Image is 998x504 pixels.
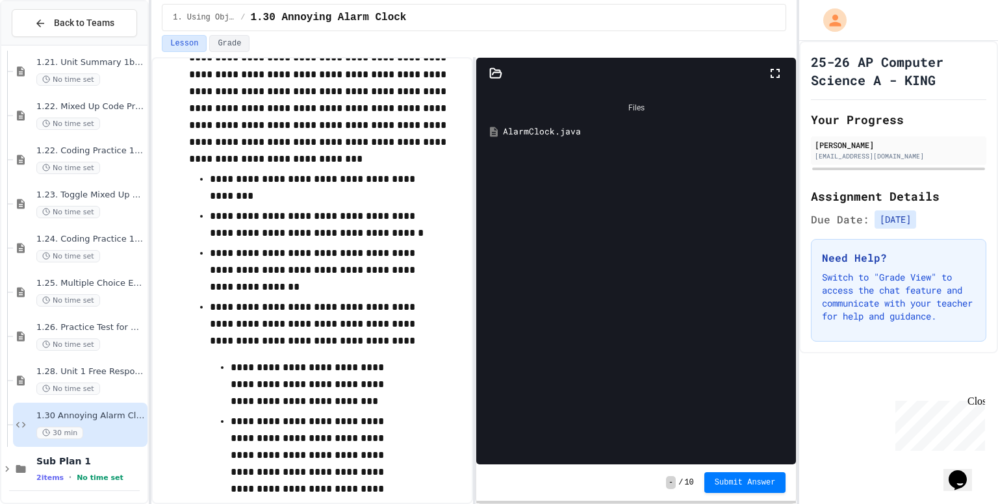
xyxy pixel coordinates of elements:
button: Back to Teams [12,9,137,37]
div: [PERSON_NAME] [815,139,982,151]
div: Chat with us now!Close [5,5,90,82]
iframe: chat widget [943,452,985,491]
span: Sub Plan 1 [36,455,145,467]
span: 1.30 Annoying Alarm Clock [36,410,145,422]
span: No time set [36,118,100,130]
h3: Need Help? [822,250,975,266]
h2: Your Progress [811,110,986,129]
span: Submit Answer [715,477,776,488]
span: Due Date: [811,212,869,227]
span: [DATE] [875,210,916,229]
div: AlarmClock.java [503,125,789,138]
div: My Account [810,5,850,35]
span: 10 [684,477,693,488]
div: Files [483,95,790,120]
span: / [678,477,683,488]
button: Submit Answer [704,472,786,493]
span: 1.30 Annoying Alarm Clock [250,10,406,25]
h2: Assignment Details [811,187,986,205]
button: Lesson [162,35,207,52]
div: [EMAIL_ADDRESS][DOMAIN_NAME] [815,151,982,161]
span: / [240,12,245,23]
span: Back to Teams [54,16,114,30]
span: No time set [36,338,100,351]
span: No time set [36,206,100,218]
span: - [666,476,676,489]
span: 1.22. Coding Practice 1b (1.7-1.15) [36,145,145,157]
span: 1.22. Mixed Up Code Practice 1b (1.7-1.15) [36,101,145,112]
span: No time set [36,162,100,174]
span: No time set [36,73,100,86]
span: 1.21. Unit Summary 1b (1.7-1.15) [36,57,145,68]
span: No time set [36,383,100,395]
span: 1. Using Objects and Methods [173,12,235,23]
span: 1.26. Practice Test for Objects (1.12-1.14) [36,322,145,333]
p: Switch to "Grade View" to access the chat feature and communicate with your teacher for help and ... [822,271,975,323]
span: 1.24. Coding Practice 1b (1.7-1.15) [36,234,145,245]
button: Grade [209,35,249,52]
span: No time set [36,294,100,307]
h1: 25-26 AP Computer Science A - KING [811,53,986,89]
span: No time set [36,250,100,262]
span: 1.25. Multiple Choice Exercises for Unit 1b (1.9-1.15) [36,278,145,289]
span: 30 min [36,427,83,439]
span: 1.28. Unit 1 Free Response Question (FRQ) Practice [36,366,145,377]
span: No time set [77,473,123,482]
iframe: chat widget [890,396,985,451]
span: 1.23. Toggle Mixed Up or Write Code Practice 1b (1.7-1.15) [36,190,145,201]
span: 2 items [36,473,64,482]
span: • [69,472,71,483]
